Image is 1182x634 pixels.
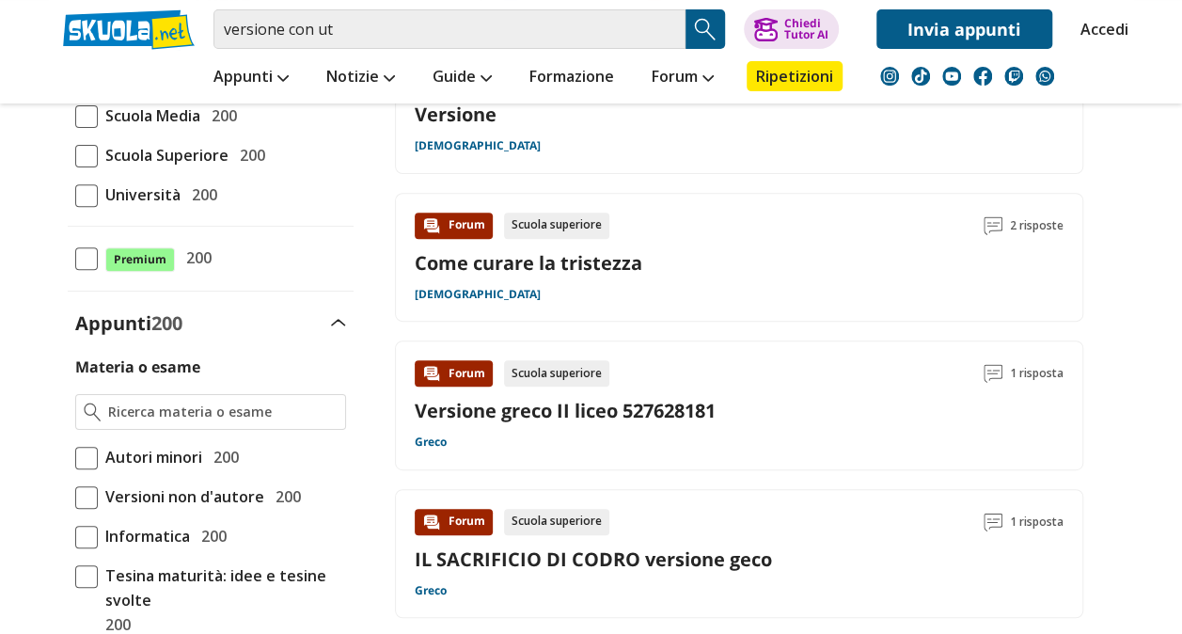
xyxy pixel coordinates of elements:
label: Materia o esame [75,357,200,377]
img: twitch [1004,67,1023,86]
div: Forum [415,360,493,387]
span: 200 [151,310,182,336]
a: [DEMOGRAPHIC_DATA] [415,138,541,153]
a: Notizie [322,61,400,95]
img: WhatsApp [1035,67,1054,86]
a: [DEMOGRAPHIC_DATA] [415,287,541,302]
a: Forum [647,61,718,95]
a: Formazione [525,61,619,95]
label: Appunti [75,310,182,336]
span: Scuola Superiore [98,143,229,167]
a: Come curare la tristezza [415,250,642,276]
img: facebook [973,67,992,86]
div: Forum [415,213,493,239]
span: 200 [232,143,265,167]
img: Apri e chiudi sezione [331,319,346,326]
a: Versione greco II liceo 527628181 [415,398,716,423]
a: Invia appunti [876,9,1052,49]
span: Tesina maturità: idee e tesine svolte [98,563,346,612]
a: IL SACRIFICIO DI CODRO versione geco [415,547,772,572]
input: Ricerca materia o esame [108,403,337,421]
div: Scuola superiore [504,360,609,387]
div: Chiedi Tutor AI [783,18,827,40]
span: 200 [179,246,212,270]
span: Autori minori [98,445,202,469]
a: Greco [415,583,447,598]
a: Greco [415,435,447,450]
span: 200 [206,445,239,469]
span: Informatica [98,524,190,548]
img: Forum contenuto [422,216,441,235]
img: Forum contenuto [422,513,441,531]
a: Accedi [1080,9,1120,49]
span: 2 risposte [1010,213,1064,239]
a: Ripetizioni [747,61,843,91]
img: tiktok [911,67,930,86]
a: Versione [415,102,496,127]
img: Cerca appunti, riassunti o versioni [691,15,719,43]
a: Guide [428,61,496,95]
span: Università [98,182,181,207]
button: Search Button [686,9,725,49]
span: Premium [105,247,175,272]
span: 200 [194,524,227,548]
span: 1 risposta [1010,360,1064,387]
span: 200 [204,103,237,128]
div: Forum [415,509,493,535]
div: Scuola superiore [504,213,609,239]
img: Commenti lettura [984,513,1002,531]
a: Appunti [209,61,293,95]
img: Commenti lettura [984,364,1002,383]
img: instagram [880,67,899,86]
span: 200 [268,484,301,509]
button: ChiediTutor AI [744,9,839,49]
div: Scuola superiore [504,509,609,535]
img: Ricerca materia o esame [84,403,102,421]
span: Versioni non d'autore [98,484,264,509]
input: Cerca appunti, riassunti o versioni [213,9,686,49]
span: 200 [184,182,217,207]
img: Commenti lettura [984,216,1002,235]
img: youtube [942,67,961,86]
span: 1 risposta [1010,509,1064,535]
img: Forum contenuto [422,364,441,383]
span: Scuola Media [98,103,200,128]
